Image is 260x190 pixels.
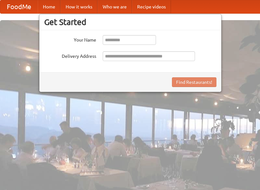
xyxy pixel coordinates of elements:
button: Find Restaurants! [172,77,216,87]
label: Your Name [44,35,96,43]
h3: Get Started [44,17,216,27]
a: Home [38,0,60,13]
a: FoodMe [0,0,38,13]
a: How it works [60,0,97,13]
a: Who we are [97,0,132,13]
label: Delivery Address [44,51,96,59]
a: Recipe videos [132,0,171,13]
